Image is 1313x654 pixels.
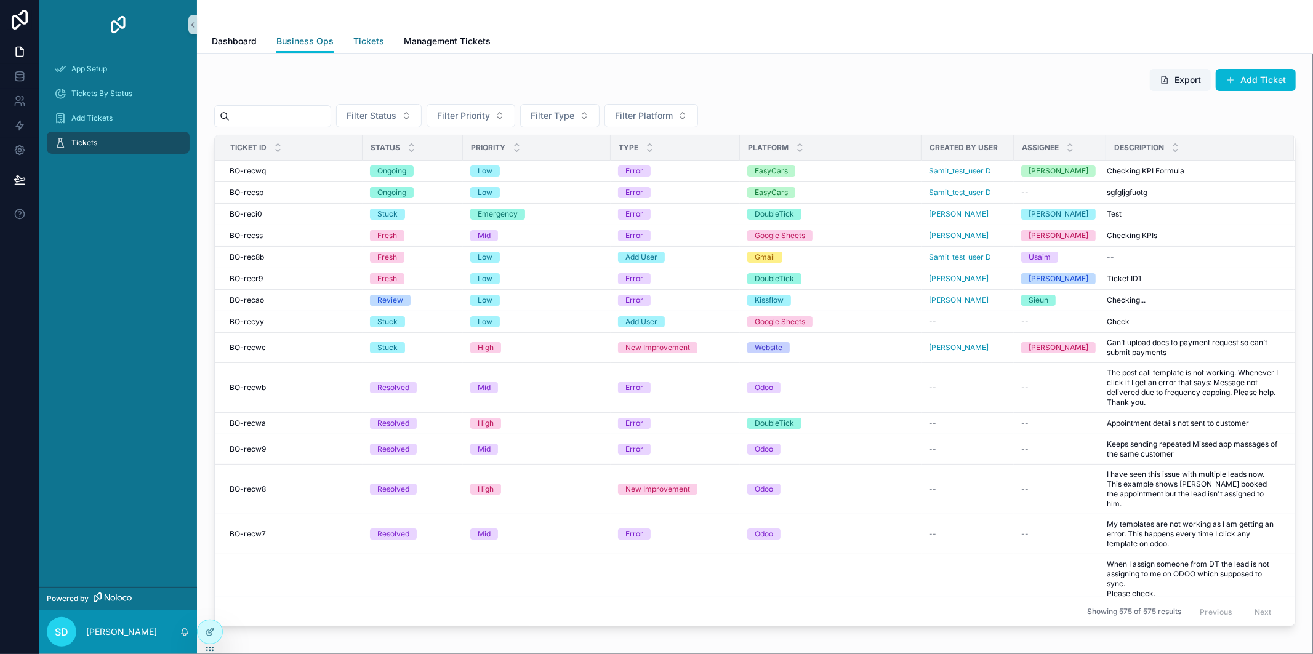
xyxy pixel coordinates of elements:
a: -- [1021,529,1099,539]
button: Export [1150,69,1211,91]
button: Select Button [520,104,600,127]
div: Error [625,187,643,198]
a: -- [929,317,1006,327]
a: Google Sheets [747,316,914,327]
a: DoubleTick [747,273,914,284]
div: Low [478,295,492,306]
a: BO-rec8b [230,252,355,262]
a: Mid [470,444,603,455]
div: DoubleTick [755,209,794,220]
a: Dashboard [212,30,257,55]
a: Resolved [370,418,456,429]
a: [PERSON_NAME] [929,343,989,353]
a: Can’t upload docs to payment request so can’t submit payments [1107,338,1279,357]
div: Mid [478,444,491,455]
span: sgfgljgfuotg [1107,188,1147,197]
a: Error [618,187,733,198]
a: -- [929,383,1006,393]
a: -- [1021,383,1099,393]
span: Test [1107,209,1122,219]
a: -- [929,484,1006,494]
a: Mid [470,230,603,241]
a: -- [1021,444,1099,454]
span: Tickets [71,138,97,148]
a: New Improvement [618,484,733,495]
button: Add Ticket [1216,69,1296,91]
div: High [478,484,494,495]
a: [PERSON_NAME] [929,209,1006,219]
div: scrollable content [39,49,197,170]
span: The post call template is not working. Whenever I click it I get an error that says: Message not ... [1107,368,1279,407]
span: Dashboard [212,35,257,47]
a: BO-recao [230,295,355,305]
a: -- [1021,484,1099,494]
span: BO-rec8b [230,252,264,262]
a: DoubleTick [747,209,914,220]
div: Google Sheets [755,230,805,241]
div: Error [625,209,643,220]
a: Test [1107,209,1279,219]
a: Error [618,444,733,455]
span: Checking... [1107,295,1146,305]
span: Created By User [930,143,998,153]
div: Review [377,295,403,306]
span: -- [1021,188,1029,197]
div: Usaim [1029,252,1051,263]
span: BO-recwa [230,418,266,428]
div: DoubleTick [755,273,794,284]
a: EasyCars [747,187,914,198]
a: Check [1107,317,1279,327]
span: Tickets By Status [71,89,132,98]
span: Description [1114,143,1164,153]
a: -- [1021,188,1099,197]
span: -- [1021,444,1029,454]
a: Error [618,418,733,429]
a: Appointment details not sent to customer [1107,418,1279,428]
span: BO-recao [230,295,264,305]
a: High [470,418,603,429]
div: Add User [625,316,657,327]
a: Samit_test_user D [929,166,1006,176]
a: [PERSON_NAME] [1021,209,1099,220]
div: EasyCars [755,187,788,198]
span: SD [55,624,68,639]
a: [PERSON_NAME] [1021,165,1099,177]
span: Checking KPI Formula [1107,166,1184,176]
a: App Setup [47,58,190,80]
a: -- [929,529,1006,539]
span: Type [619,143,638,153]
span: BO-recwq [230,166,266,176]
a: Tickets By Status [47,82,190,105]
span: Priority [471,143,505,153]
a: Ongoing [370,187,456,198]
a: [PERSON_NAME] [1021,230,1099,241]
div: Low [478,273,492,284]
span: Filter Platform [615,110,673,122]
span: Checking KPIs [1107,231,1157,241]
a: Add Tickets [47,107,190,129]
a: [PERSON_NAME] [929,295,989,305]
a: [PERSON_NAME] [929,274,1006,284]
div: Error [625,230,643,241]
div: Stuck [377,209,398,220]
a: My templates are not working as I am getting an error. This happens every time I click any templa... [1107,519,1279,549]
a: Kissflow [747,295,914,306]
div: Resolved [377,528,409,540]
a: Fresh [370,230,456,241]
a: Usaim [1021,252,1099,263]
div: Google Sheets [755,316,805,327]
div: Low [478,165,492,177]
span: -- [1021,529,1029,539]
a: Error [618,295,733,306]
span: BO-recr9 [230,274,263,284]
div: Fresh [377,230,397,241]
button: Select Button [336,104,422,127]
span: -- [1107,252,1114,262]
a: Business Ops [276,30,334,54]
span: -- [929,317,936,327]
span: Platform [748,143,789,153]
a: Low [470,187,603,198]
div: Resolved [377,484,409,495]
